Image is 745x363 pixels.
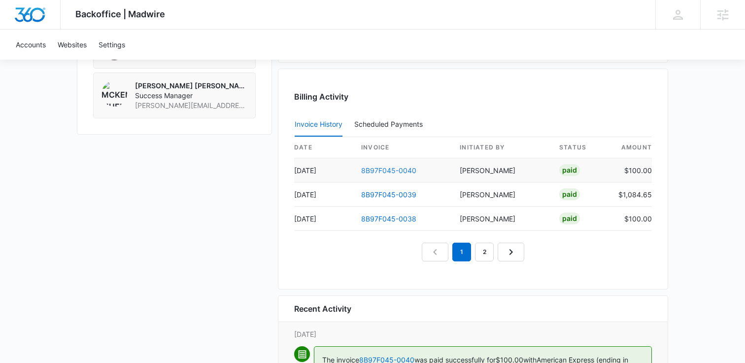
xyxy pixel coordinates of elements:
a: Settings [93,30,131,60]
td: [DATE] [294,207,353,231]
td: [DATE] [294,182,353,207]
p: [PERSON_NAME] [PERSON_NAME] [135,81,247,91]
th: amount [610,137,652,158]
td: $1,084.65 [610,182,652,207]
span: Success Manager [135,91,247,101]
a: 8B97F045-0039 [361,190,416,199]
th: date [294,137,353,158]
td: [DATE] [294,158,353,182]
a: Accounts [10,30,52,60]
a: Websites [52,30,93,60]
span: [PERSON_NAME][EMAIL_ADDRESS][PERSON_NAME][DOMAIN_NAME] [135,101,247,110]
td: [PERSON_NAME] [452,158,551,182]
h3: Billing Activity [294,91,652,103]
td: [PERSON_NAME] [452,182,551,207]
a: Page 2 [475,243,494,261]
div: Paid [559,213,580,224]
span: Backoffice | Madwire [75,9,165,19]
div: Paid [559,164,580,176]
th: status [551,137,610,158]
button: Invoice History [295,113,342,137]
td: $100.00 [610,158,652,182]
th: Initiated By [452,137,551,158]
a: 8B97F045-0038 [361,215,416,223]
h6: Recent Activity [294,303,351,315]
th: invoice [353,137,452,158]
img: McKenna Mueller [102,81,127,107]
td: $100.00 [610,207,652,231]
a: Next Page [498,243,524,261]
div: Paid [559,188,580,200]
nav: Pagination [422,243,524,261]
p: [DATE] [294,329,652,339]
div: Scheduled Payments [354,121,427,128]
a: 8B97F045-0040 [361,166,416,175]
em: 1 [452,243,471,261]
td: [PERSON_NAME] [452,207,551,231]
